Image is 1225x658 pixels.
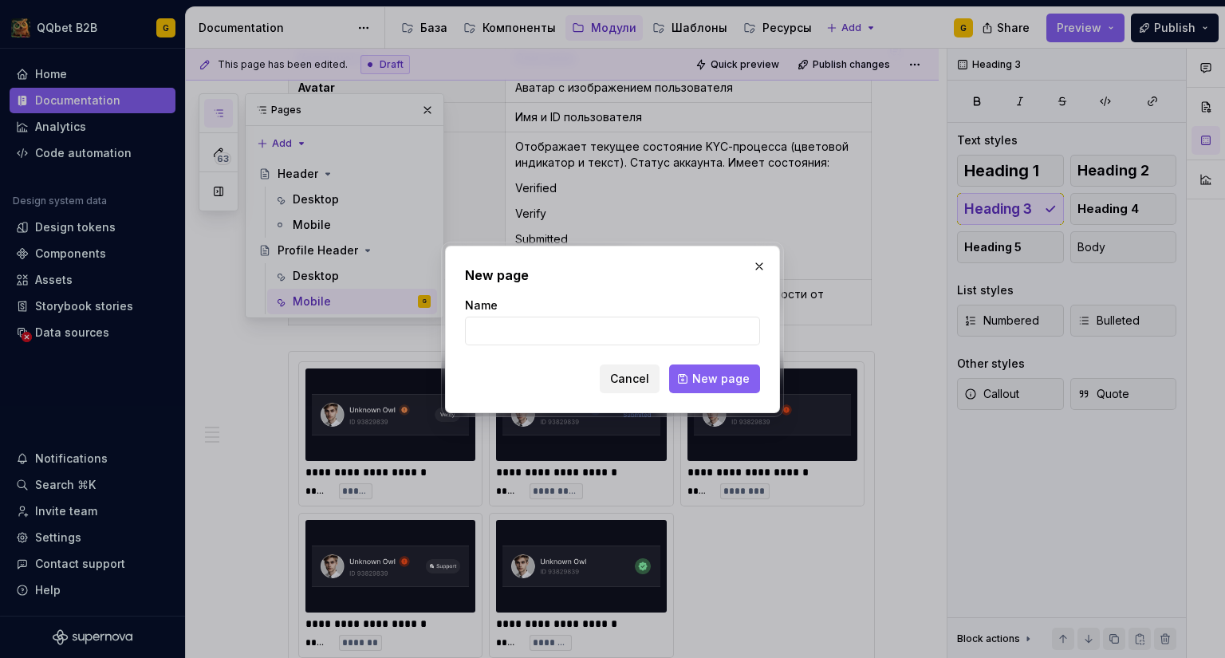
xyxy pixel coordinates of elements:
[600,364,660,393] button: Cancel
[610,371,649,387] span: Cancel
[465,297,498,313] label: Name
[465,266,760,285] h2: New page
[692,371,750,387] span: New page
[669,364,760,393] button: New page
